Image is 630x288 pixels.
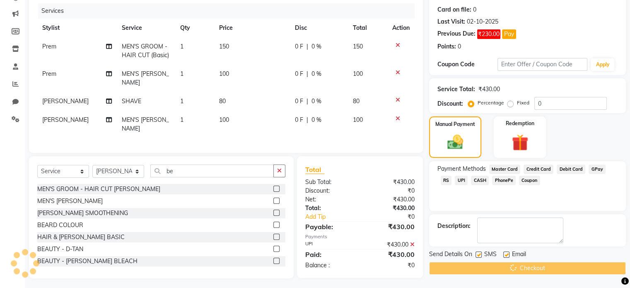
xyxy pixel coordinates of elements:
[219,116,229,123] span: 100
[299,213,370,221] a: Add Tip
[37,19,117,37] th: Stylist
[42,70,56,77] span: Prem
[497,58,588,71] input: Enter Offer / Coupon Code
[299,195,360,204] div: Net:
[219,70,229,77] span: 100
[219,43,229,50] span: 150
[214,19,290,37] th: Price
[506,120,534,127] label: Redemption
[37,221,83,230] div: BEARD COLOUR
[42,97,89,105] span: [PERSON_NAME]
[437,5,471,14] div: Card on file:
[37,257,138,266] div: BEAUTY - [PERSON_NAME] BLEACH
[360,249,421,259] div: ₹430.00
[42,116,89,123] span: [PERSON_NAME]
[467,17,498,26] div: 02-10-2025
[180,43,183,50] span: 1
[150,165,274,177] input: Search or Scan
[458,42,461,51] div: 0
[437,165,486,173] span: Payment Methods
[42,43,56,50] span: Prem
[353,43,363,50] span: 150
[295,42,303,51] span: 0 F
[477,29,500,39] span: ₹230.00
[591,58,614,71] button: Apply
[455,176,468,185] span: UPI
[175,19,214,37] th: Qty
[437,29,476,39] div: Previous Due:
[122,97,141,105] span: SHAVE
[299,178,360,186] div: Sub Total:
[360,178,421,186] div: ₹430.00
[219,97,226,105] span: 80
[589,165,606,174] span: GPay
[437,60,497,69] div: Coupon Code
[437,42,456,51] div: Points:
[38,3,421,19] div: Services
[122,43,169,59] span: MEN'S GROOM - HAIR CUT (Basic)
[299,249,360,259] div: Paid:
[37,233,125,242] div: HAIR & [PERSON_NAME] BASIC
[557,165,585,174] span: Debit Card
[295,97,303,106] span: 0 F
[360,204,421,213] div: ₹430.00
[299,261,360,270] div: Balance :
[353,97,360,105] span: 80
[360,261,421,270] div: ₹0
[299,204,360,213] div: Total:
[180,97,183,105] span: 1
[437,17,465,26] div: Last Visit:
[290,19,348,37] th: Disc
[442,133,468,151] img: _cash.svg
[360,195,421,204] div: ₹430.00
[519,176,540,185] span: Coupon
[473,5,476,14] div: 0
[295,70,303,78] span: 0 F
[311,70,321,78] span: 0 %
[117,19,175,37] th: Service
[307,70,308,78] span: |
[305,165,324,174] span: Total
[311,42,321,51] span: 0 %
[437,85,475,94] div: Service Total:
[37,185,160,194] div: MEN'S GROOM - HAIR CUT [PERSON_NAME]
[502,29,516,39] button: Pay
[37,245,83,254] div: BEAUTY - D-TAN
[437,99,463,108] div: Discount:
[122,116,169,132] span: MEN'S [PERSON_NAME]
[507,132,533,153] img: _gift.svg
[180,116,183,123] span: 1
[353,116,363,123] span: 100
[305,233,415,240] div: Payments
[299,186,360,195] div: Discount:
[524,165,553,174] span: Credit Card
[307,97,308,106] span: |
[471,176,489,185] span: CASH
[353,70,363,77] span: 100
[492,176,516,185] span: PhonePe
[387,19,415,37] th: Action
[311,116,321,124] span: 0 %
[441,176,452,185] span: RS
[299,240,360,249] div: UPI
[517,99,529,106] label: Fixed
[478,99,504,106] label: Percentage
[122,70,169,86] span: MEN'S [PERSON_NAME]
[489,165,521,174] span: Master Card
[311,97,321,106] span: 0 %
[478,85,500,94] div: ₹430.00
[37,209,128,218] div: [PERSON_NAME] SMOOTHENING
[37,197,103,206] div: MEN'S [PERSON_NAME]
[295,116,303,124] span: 0 F
[437,222,471,230] div: Description:
[307,116,308,124] span: |
[307,42,308,51] span: |
[360,240,421,249] div: ₹430.00
[299,222,360,232] div: Payable:
[429,250,472,260] span: Send Details On
[512,250,526,260] span: Email
[484,250,497,260] span: SMS
[360,222,421,232] div: ₹430.00
[180,70,183,77] span: 1
[370,213,420,221] div: ₹0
